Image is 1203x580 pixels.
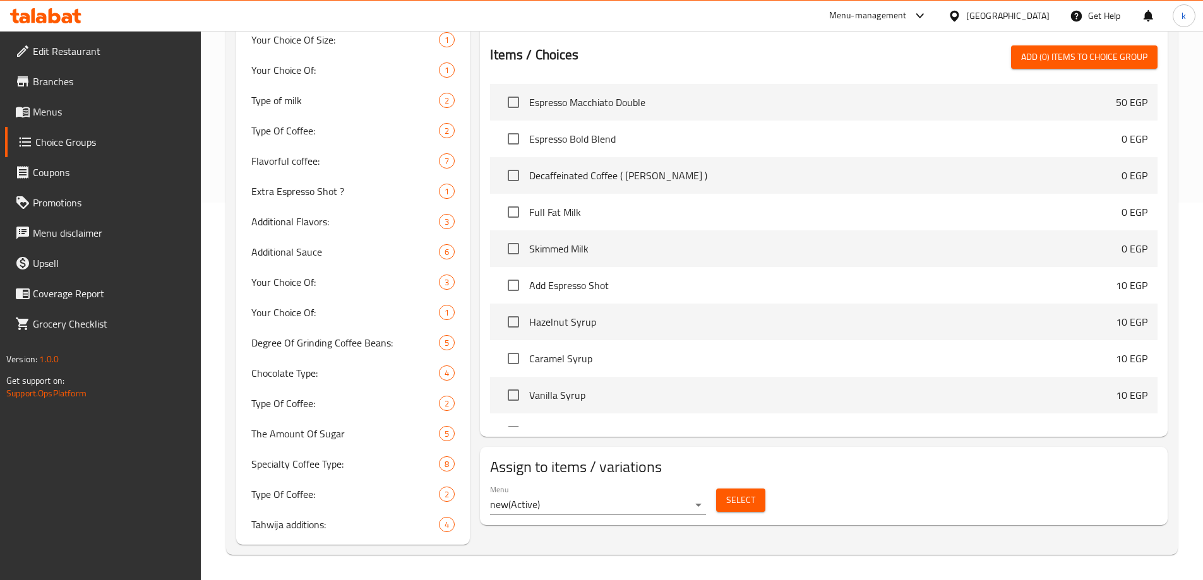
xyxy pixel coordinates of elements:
[1021,49,1147,65] span: Add (0) items to choice group
[529,204,1122,220] span: Full Fat Milk
[33,165,191,180] span: Coupons
[236,509,470,540] div: Tahwija additions:4
[1116,424,1147,439] p: 10 EGP
[236,55,470,85] div: Your Choice Of:1
[440,276,454,288] span: 3
[829,8,907,23] div: Menu-management
[440,216,454,228] span: 3
[33,256,191,271] span: Upsell
[251,426,440,441] span: The Amount Of Sugar
[439,335,455,350] div: Choices
[236,115,470,146] div: Type Of Coffee:2
[35,134,191,150] span: Choice Groups
[6,372,64,389] span: Get support on:
[440,367,454,379] span: 4
[251,305,440,320] span: Your Choice Of:
[439,517,455,532] div: Choices
[529,351,1116,366] span: Caramel Syrup
[39,351,59,367] span: 1.0.0
[440,155,454,167] span: 7
[716,488,765,512] button: Select
[251,153,440,169] span: Flavorful coffee:
[440,519,454,531] span: 4
[439,456,455,471] div: Choices
[5,278,201,309] a: Coverage Report
[440,428,454,440] span: 5
[236,85,470,115] div: Type of milk2
[251,275,440,290] span: Your Choice Of:
[251,123,440,138] span: Type Of Coffee:
[1116,388,1147,403] p: 10 EGP
[726,492,755,508] span: Select
[1116,278,1147,293] p: 10 EGP
[236,418,470,449] div: The Amount Of Sugar5
[440,488,454,500] span: 2
[439,305,455,320] div: Choices
[236,388,470,418] div: Type Of Coffee:2
[5,309,201,339] a: Grocery Checklist
[5,127,201,157] a: Choice Groups
[251,517,440,532] span: Tahwija additions:
[439,365,455,381] div: Choices
[5,36,201,66] a: Edit Restaurant
[33,104,191,119] span: Menus
[33,44,191,59] span: Edit Restaurant
[440,337,454,349] span: 5
[440,307,454,319] span: 1
[500,162,527,189] span: Select choice
[33,195,191,210] span: Promotions
[6,385,87,401] a: Support.OpsPlatform
[529,314,1116,329] span: Hazelnut Syrup
[529,168,1122,183] span: Decaffeinated Coffee ( [PERSON_NAME] )
[966,9,1050,23] div: [GEOGRAPHIC_DATA]
[236,449,470,479] div: Specialty Coffee Type:8
[500,382,527,408] span: Select choice
[439,123,455,138] div: Choices
[251,62,440,78] span: Your Choice Of:
[5,157,201,187] a: Coupons
[529,241,1122,256] span: Skimmed Milk
[439,214,455,229] div: Choices
[490,45,578,64] h2: Items / Choices
[440,64,454,76] span: 1
[251,396,440,411] span: Type Of Coffee:
[236,479,470,509] div: Type Of Coffee:2
[236,237,470,267] div: Additional Sauce6
[500,126,527,152] span: Select choice
[33,286,191,301] span: Coverage Report
[236,358,470,388] div: Chocolate Type:4
[1122,131,1147,146] p: 0 EGP
[439,32,455,47] div: Choices
[500,272,527,299] span: Select choice
[440,125,454,137] span: 2
[439,93,455,108] div: Choices
[439,244,455,259] div: Choices
[500,309,527,335] span: Select choice
[1182,9,1186,23] span: k
[439,184,455,199] div: Choices
[439,275,455,290] div: Choices
[490,495,706,515] div: new(Active)
[529,95,1116,110] span: Espresso Macchiato Double
[439,396,455,411] div: Choices
[439,62,455,78] div: Choices
[439,426,455,441] div: Choices
[440,95,454,107] span: 2
[251,487,440,502] span: Type Of Coffee:
[5,218,201,248] a: Menu disclaimer
[236,297,470,328] div: Your Choice Of:1
[500,89,527,115] span: Select choice
[236,176,470,206] div: Extra Espresso Shot ?1
[236,146,470,176] div: Flavorful coffee:7
[5,66,201,97] a: Branches
[1122,204,1147,220] p: 0 EGP
[440,186,454,198] span: 1
[1116,314,1147,329] p: 10 EGP
[1122,241,1147,256] p: 0 EGP
[1011,45,1158,69] button: Add (0) items to choice group
[529,278,1116,293] span: Add Espresso Shot
[236,328,470,358] div: Degree Of Grinding Coffee Beans:5
[440,34,454,46] span: 1
[1116,351,1147,366] p: 10 EGP
[251,244,440,259] span: Additional Sauce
